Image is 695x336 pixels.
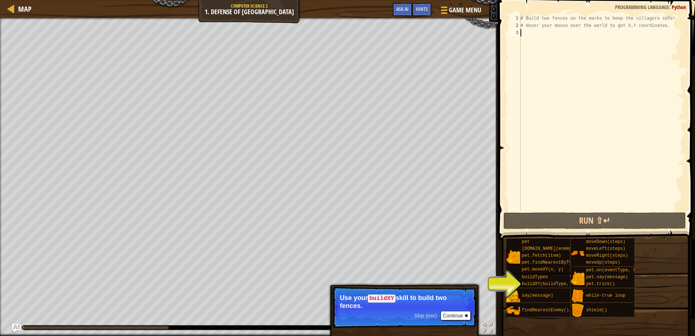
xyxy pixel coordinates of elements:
p: Use your skill to build two fences. [340,294,469,309]
img: portrait.png [571,304,584,317]
button: Run ⇧↵ [503,212,686,229]
span: pet.trick() [586,281,615,287]
span: [DOMAIN_NAME](enemy) [522,246,574,251]
span: buildTypes [522,275,548,280]
span: moveDown(steps) [586,239,626,244]
img: portrait.png [571,271,584,285]
code: buildXY [368,295,395,303]
span: moveRight(steps) [586,253,628,258]
button: Ask AI [12,324,21,332]
button: Game Menu [435,3,486,20]
span: pet.fetch(item) [522,253,561,258]
span: moveLeft(steps) [586,246,626,251]
span: Skip (esc) [414,313,437,319]
span: shield() [586,308,607,313]
span: pet.moveXY(x, y) [522,267,564,272]
span: moveUp(steps) [586,260,620,265]
span: Python [672,4,686,11]
img: portrait.png [571,246,584,260]
button: Ask AI [393,3,412,16]
div: 3 [509,29,521,36]
span: buildXY(buildType, x, y) [522,281,585,287]
button: Continue [441,311,471,320]
img: portrait.png [506,289,520,303]
span: Hints [416,5,428,12]
span: pet [522,239,530,244]
img: portrait.png [571,289,584,303]
button: Toggle fullscreen [480,321,495,336]
span: Ask AI [396,5,409,12]
span: say(message) [522,293,553,298]
span: pet.say(message) [586,275,628,280]
div: 2 [509,22,521,29]
img: portrait.png [506,250,520,264]
span: while-true loop [586,293,626,298]
a: Map [15,4,32,14]
span: Programming language [615,4,669,11]
span: pet.on(eventType, handler) [586,268,654,273]
span: pet.findNearestByType(type) [522,260,592,265]
span: findNearestEnemy() [522,308,569,313]
img: portrait.png [506,304,520,317]
span: Game Menu [449,5,481,15]
span: : [669,4,672,11]
img: portrait.png [506,275,520,288]
div: 1 [509,15,521,22]
span: Map [18,4,32,14]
